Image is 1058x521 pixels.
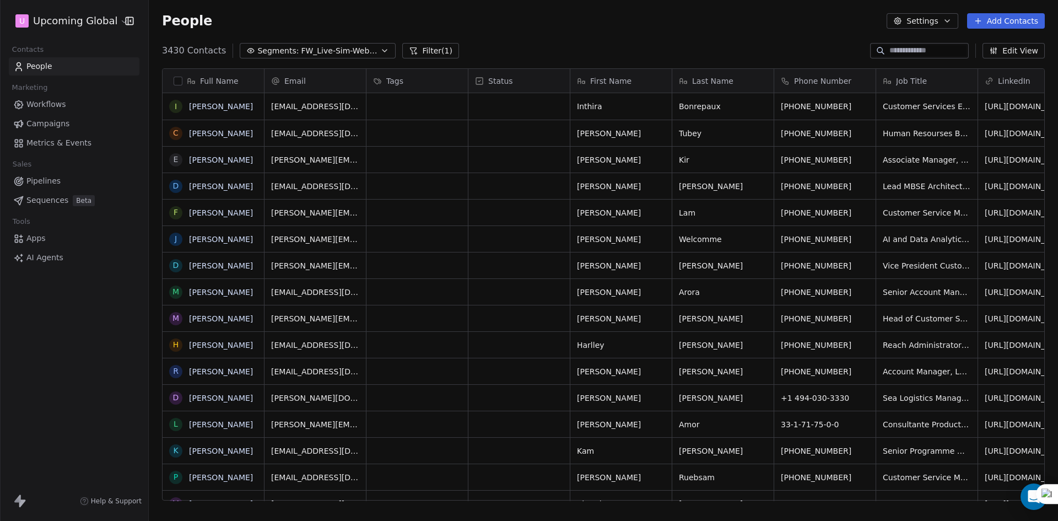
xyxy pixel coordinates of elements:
span: [PERSON_NAME][DOMAIN_NAME][EMAIL_ADDRESS][PERSON_NAME][PERSON_NAME][DOMAIN_NAME] [271,393,359,404]
span: [PHONE_NUMBER] [781,181,869,192]
span: People [26,61,52,72]
span: Job Title [896,76,927,87]
span: [PHONE_NUMBER] [781,260,869,271]
span: [PERSON_NAME] [577,207,665,218]
span: Metrics & Events [26,137,91,149]
span: Status [488,76,513,87]
span: Sea Logistics Manager Customer Care & Sales bei [PERSON_NAME] + [PERSON_NAME] [883,393,971,404]
span: Upcoming Global [33,14,117,28]
span: [PERSON_NAME] [577,393,665,404]
span: LinkedIn [998,76,1030,87]
span: Bonrepaux [679,101,767,112]
button: UUpcoming Global [13,12,117,30]
span: [PHONE_NUMBER] [781,207,869,218]
span: Tools [8,213,35,230]
span: Human Resourses Business Partner for Customer Services & Programmes for Airbus Uk [883,128,971,139]
span: U [19,15,25,26]
span: Phone Number [794,76,851,87]
a: Metrics & Events [9,134,139,152]
a: [PERSON_NAME] [189,182,253,191]
span: [EMAIL_ADDRESS][DOMAIN_NAME] [271,287,359,298]
span: [PERSON_NAME] [679,260,767,271]
span: [PERSON_NAME][EMAIL_ADDRESS][DOMAIN_NAME] [271,207,359,218]
span: Arora [679,287,767,298]
a: Workflows [9,95,139,114]
div: First Name [570,69,672,93]
span: [PHONE_NUMBER] [781,340,869,351]
div: Status [468,69,570,93]
div: M [172,286,179,298]
div: Email [264,69,366,93]
a: Pipelines [9,172,139,190]
span: Kir [679,154,767,165]
span: [PERSON_NAME] [577,366,665,377]
a: [PERSON_NAME] [189,129,253,138]
span: [PERSON_NAME] [577,128,665,139]
span: [PHONE_NUMBER] [781,154,869,165]
span: [PERSON_NAME] [679,313,767,324]
div: H [173,339,179,351]
span: [PERSON_NAME] [679,340,767,351]
span: 358-20-484-100 [781,498,869,509]
span: [PHONE_NUMBER] [781,366,869,377]
span: Kam [577,445,665,456]
span: [PERSON_NAME] [577,472,665,483]
span: Harlley [577,340,665,351]
a: [PERSON_NAME] [189,235,253,244]
div: F [174,207,178,218]
a: [PERSON_NAME] [189,341,253,350]
div: V [173,498,179,509]
span: [PERSON_NAME] [577,181,665,192]
span: [PERSON_NAME] [577,419,665,430]
span: Associate Manager, Customer Fulfillment Collaboration [GEOGRAPHIC_DATA], CIS & [GEOGRAPHIC_DATA] [883,154,971,165]
span: Contacts [7,41,48,58]
span: Customer Services Event Team Leader and Project Manager for Flight Ops & Pilot Training [883,101,971,112]
button: Filter(1) [402,43,459,58]
span: [EMAIL_ADDRESS][DOMAIN_NAME] [271,340,359,351]
span: Senior Programme Manager - M&A Product Development & Customer Migration [883,445,971,456]
button: Edit View [983,43,1045,58]
span: Victoria [577,498,665,509]
span: Lead MBSE Architect & Product Owner - Adas/ad Customer Project [883,181,971,192]
a: [PERSON_NAME] [189,208,253,217]
span: Tubey [679,128,767,139]
span: [EMAIL_ADDRESS][DOMAIN_NAME] [271,181,359,192]
span: Head of Customer Service, Local and Devolved Government & Transport UK&I [883,313,971,324]
div: I [175,101,177,112]
span: Amor [679,419,767,430]
div: L [174,418,178,430]
span: [PERSON_NAME] [679,366,767,377]
button: Add Contacts [967,13,1045,29]
span: +1 494-030-3330 [781,393,869,404]
span: [PERSON_NAME] [577,234,665,245]
span: [PHONE_NUMBER] [781,101,869,112]
a: [PERSON_NAME] [189,102,253,111]
span: Lam [679,207,767,218]
span: Reach Administrator & Assistant Manager (Customer Technical Support, UK Oilseeds) [883,340,971,351]
span: Account Manager, Large Customer Sales - Compare & Cover Insurance [883,366,971,377]
a: [PERSON_NAME] [189,367,253,376]
div: D [173,260,179,271]
a: [PERSON_NAME] [189,394,253,402]
span: Consultante Product Owner & Customer Success Manager BI [883,419,971,430]
span: Inthira [577,101,665,112]
div: C [173,127,179,139]
span: 33-1-71-75-0-0 [781,419,869,430]
span: [EMAIL_ADDRESS][DOMAIN_NAME] [271,498,359,509]
span: [PHONE_NUMBER] [781,313,869,324]
span: Tags [386,76,403,87]
span: Segments: [257,45,299,57]
span: [EMAIL_ADDRESS][DOMAIN_NAME] [271,101,359,112]
span: FW_Live-Sim-Webinar-21Oct'25-EU [301,45,378,57]
span: [PERSON_NAME] [577,260,665,271]
span: [PERSON_NAME] [679,498,767,509]
div: Tags [366,69,468,93]
span: Manager Customer Service Cvscl Quote & Order Management [GEOGRAPHIC_DATA] & Benelux [883,498,971,509]
span: Senior Account Manager, Large Customer Sales - [GEOGRAPHIC_DATA], Consumer & Tech [883,287,971,298]
span: [PERSON_NAME][EMAIL_ADDRESS][DOMAIN_NAME] [271,313,359,324]
a: Apps [9,229,139,248]
span: [EMAIL_ADDRESS][DOMAIN_NAME] [271,472,359,483]
div: grid [163,93,264,501]
a: People [9,57,139,76]
span: Pipelines [26,175,61,187]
